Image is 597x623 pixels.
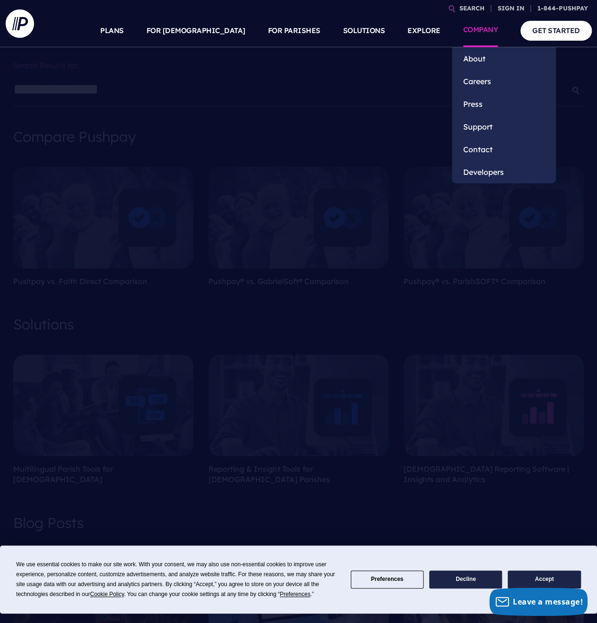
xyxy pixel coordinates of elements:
span: Preferences [280,591,311,597]
button: Accept [508,571,580,589]
a: About [452,47,556,70]
a: SOLUTIONS [343,14,385,47]
button: Preferences [351,571,424,589]
a: Contact [452,138,556,161]
a: GET STARTED [520,21,592,40]
div: We use essential cookies to make our site work. With your consent, we may also use non-essential ... [16,560,339,599]
a: Support [452,115,556,138]
span: Leave a message! [513,597,583,607]
button: Decline [429,571,502,589]
span: Cookie Policy [90,591,124,597]
a: Careers [452,70,556,93]
button: Leave a message! [489,588,588,616]
a: FOR [DEMOGRAPHIC_DATA] [147,14,245,47]
a: PLANS [100,14,124,47]
a: Developers [452,161,556,183]
a: FOR PARISHES [268,14,320,47]
a: COMPANY [463,14,498,47]
a: EXPLORE [407,14,441,47]
a: Press [452,93,556,115]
